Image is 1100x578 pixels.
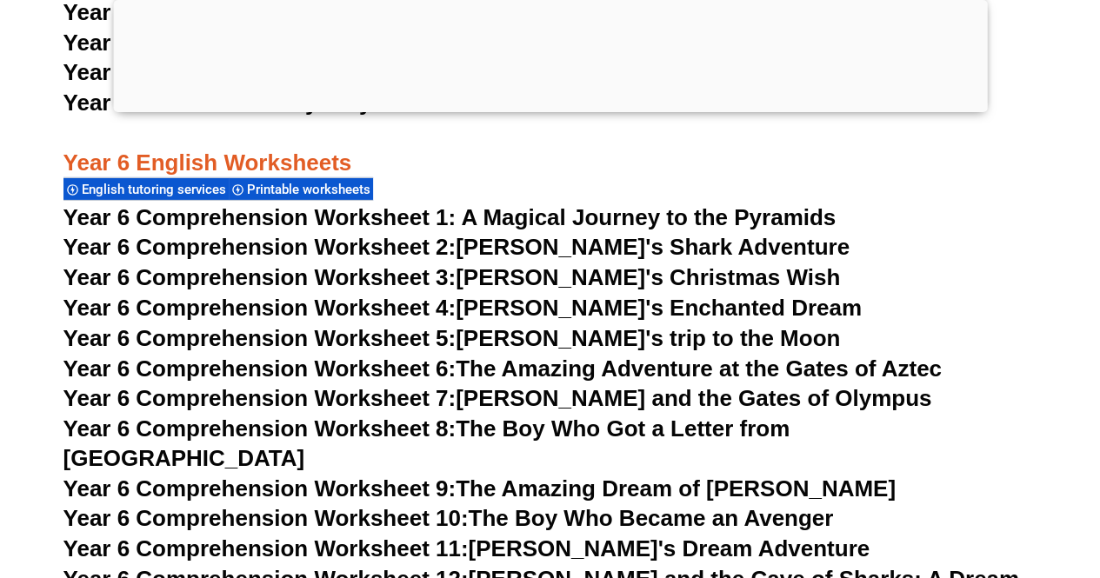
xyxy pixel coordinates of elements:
span: Year 6 Comprehension Worksheet 11: [63,535,469,561]
a: Year 6 Comprehension Worksheet 9:The Amazing Dream of [PERSON_NAME] [63,475,896,502]
span: Year 6 Comprehension Worksheet 6: [63,355,457,382]
iframe: Chat Widget [810,382,1100,578]
span: Printable worksheets [247,182,376,197]
a: Year 5 Worksheet 24:Dialogue Writing [63,30,470,56]
a: Year 6 Comprehension Worksheet 3:[PERSON_NAME]'s Christmas Wish [63,264,841,290]
a: Year 6 Comprehension Worksheet 4:[PERSON_NAME]'s Enchanted Dream [63,295,862,321]
span: Year 6 Comprehension Worksheet 8: [63,415,457,442]
a: Year 6 Comprehension Worksheet 2:[PERSON_NAME]'s Shark Adventure [63,234,850,260]
a: Year 6 Comprehension Worksheet 1: A Magical Journey to the Pyramids [63,204,837,230]
span: Year 6 Comprehension Worksheet 9: [63,475,457,502]
a: Year 5 Worksheet 26:Synonym Word Choice [63,90,537,116]
a: Year 6 Comprehension Worksheet 11:[PERSON_NAME]'s Dream Adventure [63,535,870,561]
span: Year 6 Comprehension Worksheet 4: [63,295,457,321]
span: English tutoring services [82,182,231,197]
span: Year 6 Comprehension Worksheet 10: [63,505,469,531]
span: Year 5 Worksheet 24: [63,30,290,56]
span: Year 5 Worksheet 26: [63,90,290,116]
a: Year 6 Comprehension Worksheet 10:The Boy Who Became an Avenger [63,505,834,531]
h3: Year 6 English Worksheets [63,119,1037,178]
span: Year 5 Worksheet 25: [63,59,290,85]
a: Year 6 Comprehension Worksheet 8:The Boy Who Got a Letter from [GEOGRAPHIC_DATA] [63,415,790,471]
div: English tutoring services [63,177,229,201]
span: Year 6 Comprehension Worksheet 2: [63,234,457,260]
div: Printable worksheets [229,177,373,201]
span: Year 6 Comprehension Worksheet 3: [63,264,457,290]
a: Year 5 Worksheet 25:Descriptive Writing [63,59,496,85]
a: Year 6 Comprehension Worksheet 5:[PERSON_NAME]'s trip to the Moon [63,325,841,351]
span: Year 6 Comprehension Worksheet 5: [63,325,457,351]
a: Year 6 Comprehension Worksheet 6:The Amazing Adventure at the Gates of Aztec [63,355,942,382]
a: Year 6 Comprehension Worksheet 7:[PERSON_NAME] and the Gates of Olympus [63,385,932,411]
span: Year 6 Comprehension Worksheet 7: [63,385,457,411]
